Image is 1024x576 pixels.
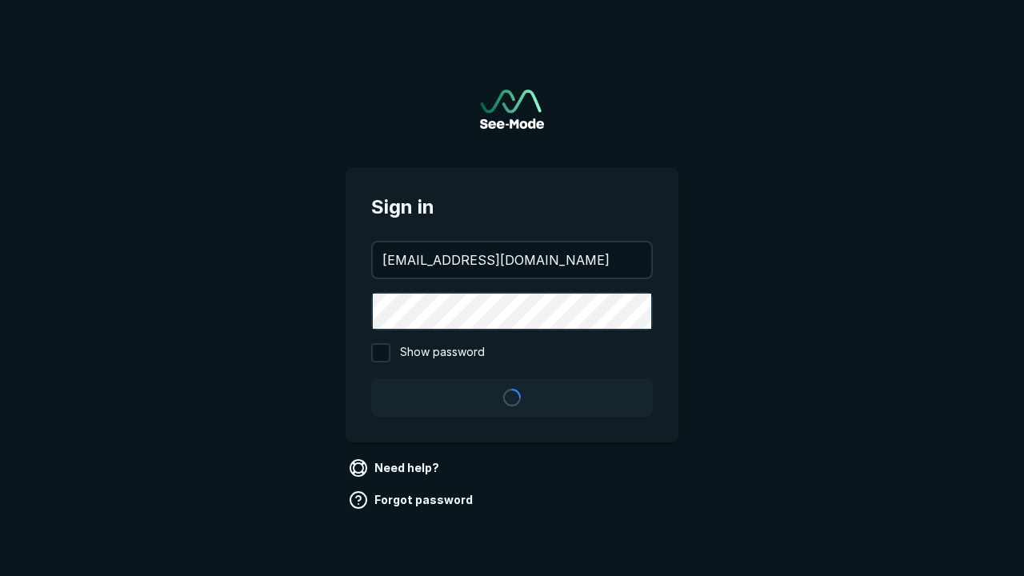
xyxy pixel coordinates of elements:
span: Sign in [371,193,653,222]
img: See-Mode Logo [480,90,544,129]
span: Show password [400,343,485,362]
a: Go to sign in [480,90,544,129]
a: Forgot password [346,487,479,513]
a: Need help? [346,455,446,481]
input: your@email.com [373,242,651,278]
